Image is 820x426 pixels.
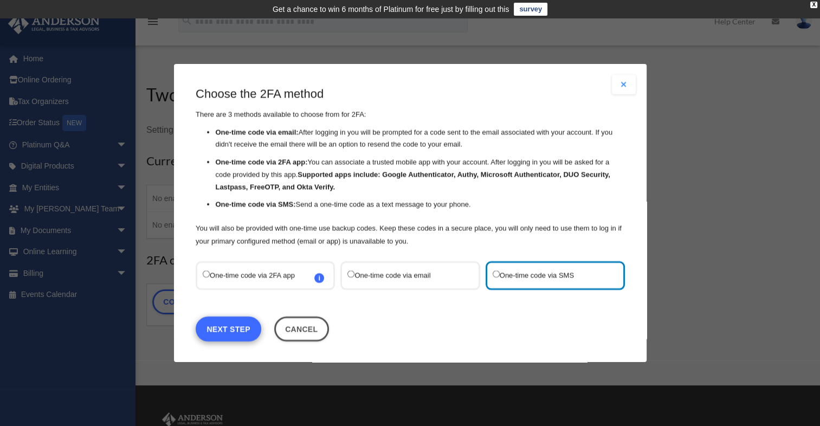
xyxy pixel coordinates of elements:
p: You will also be provided with one-time use backup codes. Keep these codes in a secure place, you... [196,221,625,247]
li: Send a one-time code as a text message to your phone. [215,198,625,211]
button: Close this dialog window [274,316,328,341]
a: Next Step [196,316,261,341]
div: close [810,2,817,8]
div: There are 3 methods available to choose from for 2FA: [196,86,625,248]
div: Get a chance to win 6 months of Platinum for free just by filling out this [273,3,509,16]
label: One-time code via SMS [492,268,606,282]
h3: Choose the 2FA method [196,86,625,102]
button: Close modal [612,75,636,94]
a: survey [514,3,547,16]
li: You can associate a trusted mobile app with your account. After logging in you will be asked for ... [215,156,625,193]
label: One-time code via 2FA app [203,268,317,282]
strong: One-time code via SMS: [215,200,295,208]
strong: Supported apps include: Google Authenticator, Authy, Microsoft Authenticator, DUO Security, Lastp... [215,170,610,191]
strong: One-time code via 2FA app: [215,158,307,166]
li: After logging in you will be prompted for a code sent to the email associated with your account. ... [215,126,625,151]
input: One-time code via email [347,270,354,277]
strong: One-time code via email: [215,127,298,135]
input: One-time code via SMS [492,270,499,277]
label: One-time code via email [347,268,462,282]
span: i [314,273,324,282]
input: One-time code via 2FA appi [203,270,210,277]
